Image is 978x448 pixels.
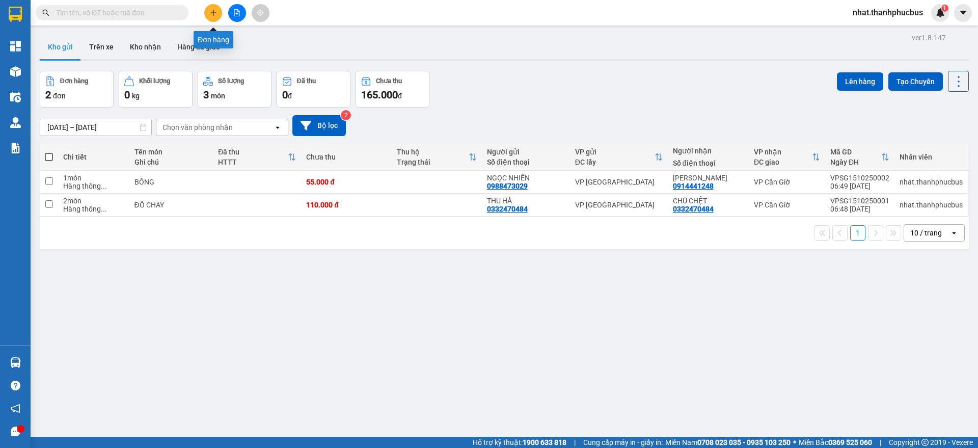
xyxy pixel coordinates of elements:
span: món [211,92,225,100]
div: NGỌC NHIÊN [487,174,565,182]
th: Toggle SortBy [749,144,825,171]
div: 0332470484 [673,205,714,213]
div: Mã GD [830,148,881,156]
button: Hàng đã giao [169,35,228,59]
img: dashboard-icon [10,41,21,51]
div: 10 / trang [910,228,942,238]
input: Tìm tên, số ĐT hoặc mã đơn [56,7,176,18]
div: Chưa thu [306,153,386,161]
th: Toggle SortBy [392,144,482,171]
div: BÔNG [134,178,208,186]
img: logo.jpg [13,13,64,64]
div: Đơn hàng [60,77,88,85]
div: Chi tiết [63,153,124,161]
img: logo-vxr [9,7,22,22]
span: plus [210,9,217,16]
div: CHÚ CHỆT [673,197,744,205]
div: Hàng thông thường [63,182,124,190]
b: Thành Phúc Bus [13,66,51,114]
sup: 1 [941,5,948,12]
span: notification [11,404,20,413]
strong: 0708 023 035 - 0935 103 250 [697,438,791,446]
button: Kho nhận [122,35,169,59]
button: Bộ lọc [292,115,346,136]
div: Nhân viên [900,153,963,161]
button: 1 [850,225,865,241]
span: đơn [53,92,66,100]
div: 0988473029 [487,182,528,190]
div: ĐC giao [754,158,812,166]
span: Cung cấp máy in - giấy in: [583,437,663,448]
svg: open [274,123,282,131]
button: Tạo Chuyến [888,72,943,91]
span: nhat.thanhphucbus [845,6,931,19]
img: warehouse-icon [10,92,21,102]
img: warehouse-icon [10,66,21,77]
div: Số lượng [218,77,244,85]
span: kg [132,92,140,100]
div: ĐC lấy [575,158,655,166]
div: Ngày ĐH [830,158,881,166]
img: icon-new-feature [936,8,945,17]
div: Trạng thái [397,158,469,166]
div: Hàng thông thường [63,205,124,213]
div: 1 món [63,174,124,182]
button: Khối lượng0kg [119,71,193,108]
span: ... [101,182,107,190]
span: | [574,437,576,448]
img: solution-icon [10,143,21,153]
span: | [880,437,881,448]
div: 55.000 đ [306,178,386,186]
button: aim [252,4,269,22]
button: Trên xe [81,35,122,59]
div: Chưa thu [376,77,402,85]
span: aim [257,9,264,16]
span: 3 [203,89,209,101]
span: file-add [233,9,240,16]
div: 0914441248 [673,182,714,190]
div: VP [GEOGRAPHIC_DATA] [575,201,663,209]
button: Đã thu0đ [277,71,350,108]
div: KHÁNH CHI [673,174,744,182]
span: Miền Bắc [799,437,872,448]
img: warehouse-icon [10,357,21,368]
div: VP Cần Giờ [754,201,820,209]
button: Kho gửi [40,35,81,59]
span: copyright [921,439,929,446]
button: Số lượng3món [198,71,271,108]
span: 2 [45,89,51,101]
div: Người nhận [673,147,744,155]
div: VP nhận [754,148,812,156]
span: Miền Nam [665,437,791,448]
th: Toggle SortBy [570,144,668,171]
input: Select a date range. [40,119,151,136]
b: Gửi khách hàng [63,15,101,63]
button: Lên hàng [837,72,883,91]
div: 0332470484 [487,205,528,213]
div: Đơn hàng [194,31,233,48]
span: question-circle [11,381,20,390]
div: ver 1.8.147 [912,32,946,43]
div: VP [GEOGRAPHIC_DATA] [575,178,663,186]
div: Đã thu [218,148,288,156]
div: THU HÀ [487,197,565,205]
div: Người gửi [487,148,565,156]
span: ⚪️ [793,440,796,444]
div: HTTT [218,158,288,166]
div: Ghi chú [134,158,208,166]
strong: 1900 633 818 [523,438,566,446]
button: caret-down [954,4,972,22]
button: file-add [228,4,246,22]
div: nhat.thanhphucbus [900,178,963,186]
div: VPSG1510250001 [830,197,889,205]
span: message [11,427,20,436]
div: Số điện thoại [487,158,565,166]
sup: 2 [341,110,351,120]
span: ... [101,205,107,213]
span: đ [288,92,292,100]
div: Tên món [134,148,208,156]
button: Chưa thu165.000đ [356,71,429,108]
div: VP Cần Giờ [754,178,820,186]
strong: 0369 525 060 [828,438,872,446]
svg: open [950,229,958,237]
